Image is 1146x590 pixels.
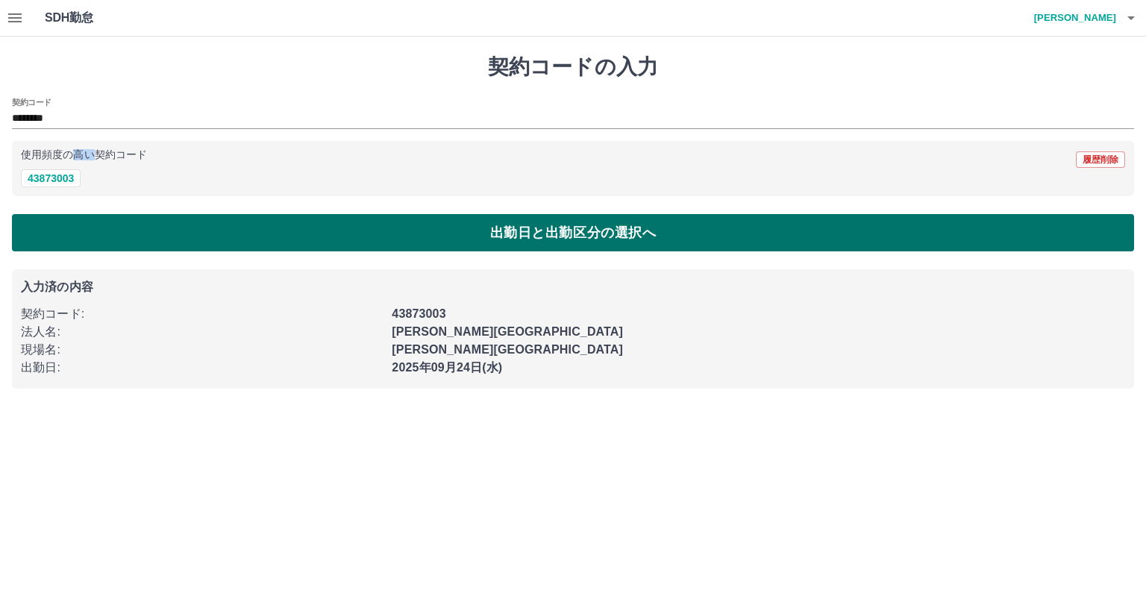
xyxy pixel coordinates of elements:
p: 契約コード : [21,305,383,323]
button: 履歴削除 [1076,151,1125,168]
p: 使用頻度の高い契約コード [21,150,147,160]
p: 現場名 : [21,341,383,359]
b: [PERSON_NAME][GEOGRAPHIC_DATA] [392,325,623,338]
h2: 契約コード [12,96,51,108]
button: 43873003 [21,169,81,187]
b: 2025年09月24日(水) [392,361,502,374]
b: 43873003 [392,307,445,320]
p: 出勤日 : [21,359,383,377]
button: 出勤日と出勤区分の選択へ [12,214,1134,251]
h1: 契約コードの入力 [12,54,1134,80]
p: 入力済の内容 [21,281,1125,293]
b: [PERSON_NAME][GEOGRAPHIC_DATA] [392,343,623,356]
p: 法人名 : [21,323,383,341]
